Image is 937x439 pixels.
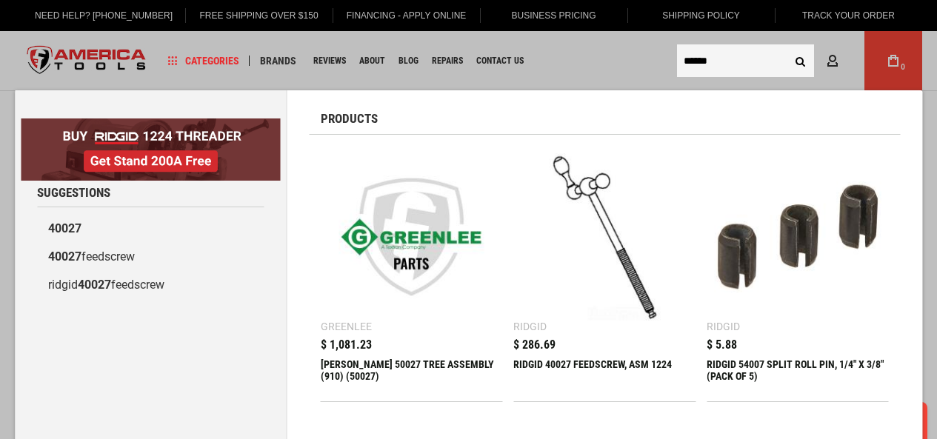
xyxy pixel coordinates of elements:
p: Chat now [21,22,167,34]
div: RIDGID 40027 FEEDSCREW, ASM 1224 [513,358,696,394]
b: 40027 [78,278,111,292]
span: $ 1,081.23 [321,339,372,351]
div: Greenlee [321,321,372,332]
img: RIDGID 40027 FEEDSCREW, ASM 1224 [521,153,688,321]
a: RIDGID 40027 FEEDSCREW, ASM 1224 Ridgid $ 286.69 RIDGID 40027 FEEDSCREW, ASM 1224 [513,146,696,401]
div: Ridgid [707,321,740,332]
span: $ 286.69 [513,339,556,351]
button: Open LiveChat chat widget [170,19,188,37]
img: RIDGID 54007 SPLIT ROLL PIN, 1/4 [714,153,881,321]
a: Greenlee 50027 TREE ASSEMBLY (910) (50027) Greenlee $ 1,081.23 [PERSON_NAME] 50027 TREE ASSEMBLY ... [321,146,503,401]
span: Brands [260,56,296,66]
span: Products [321,113,378,125]
a: 40027feedscrew [37,243,264,271]
img: Greenlee 50027 TREE ASSEMBLY (910) (50027) [328,153,496,321]
div: RIDGID 54007 SPLIT ROLL PIN, 1/4 [707,358,889,394]
div: Ridgid [513,321,547,332]
b: 40027 [48,249,81,264]
a: 40027 [37,215,264,243]
b: 40027 [48,221,81,235]
span: Suggestions [37,187,110,199]
a: Categories [161,51,246,71]
a: ridgid40027feedscrew [37,271,264,299]
a: RIDGID 54007 SPLIT ROLL PIN, 1/4 Ridgid $ 5.88 RIDGID 54007 SPLIT ROLL PIN, 1/4" X 3/8" (PACK OF 5) [707,146,889,401]
img: BOGO: Buy RIDGID® 1224 Threader, Get Stand 200A Free! [21,118,281,181]
span: $ 5.88 [707,339,737,351]
div: Greenlee 50027 TREE ASSEMBLY (910) (50027) [321,358,503,394]
a: Brands [253,51,303,71]
span: Categories [168,56,239,66]
button: Search [786,47,814,75]
a: BOGO: Buy RIDGID® 1224 Threader, Get Stand 200A Free! [21,118,281,130]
